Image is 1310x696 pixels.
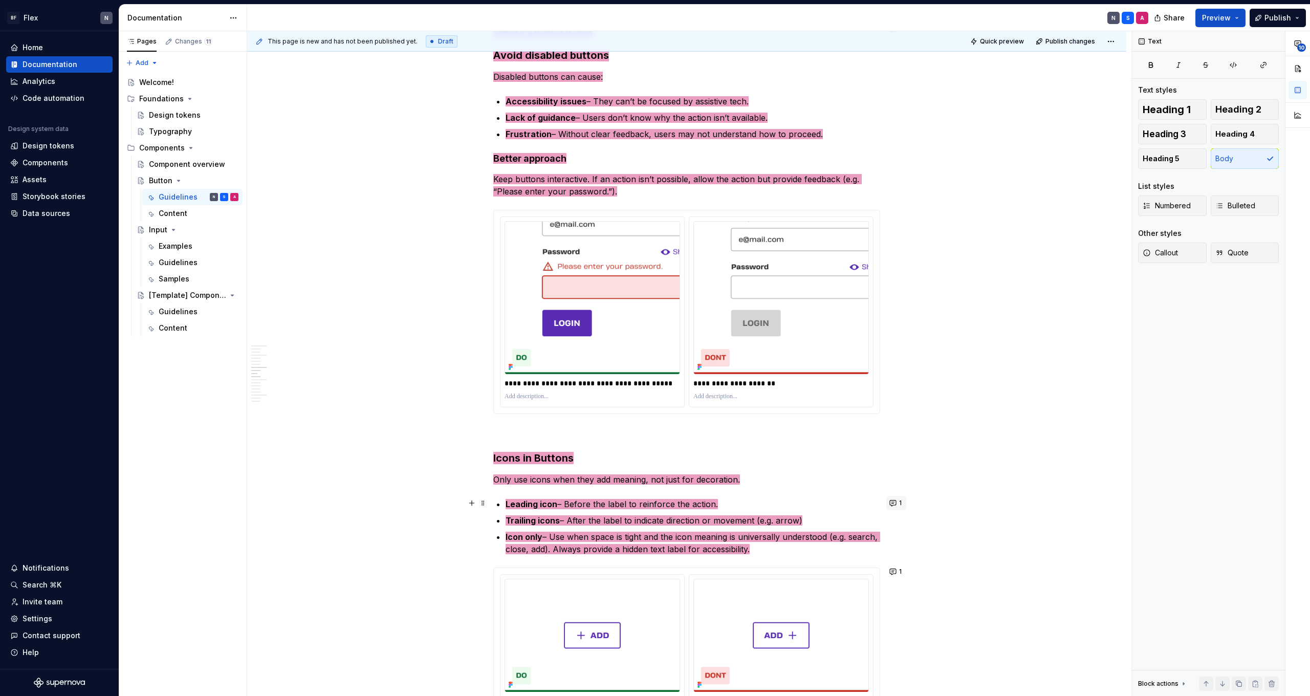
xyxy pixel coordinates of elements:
[1264,13,1291,23] span: Publish
[6,627,113,644] button: Contact support
[493,452,574,464] span: Icons in Buttons
[159,323,187,333] div: Content
[223,192,226,202] div: S
[159,192,198,202] div: Guidelines
[149,110,201,120] div: Design tokens
[175,37,212,46] div: Changes
[6,205,113,222] a: Data sources
[1164,13,1185,23] span: Share
[1215,104,1261,115] span: Heading 2
[139,143,185,153] div: Components
[149,176,172,186] div: Button
[233,192,236,202] div: A
[133,222,243,238] a: Input
[23,563,69,573] div: Notifications
[127,13,224,23] div: Documentation
[493,49,609,61] span: Avoid disabled buttons
[23,93,84,103] div: Code automation
[493,153,566,164] span: Better approach
[438,37,453,46] span: Draft
[493,474,740,485] span: Only use icons when they add meaning, not just for decoration.
[1215,201,1255,211] span: Bulleted
[6,188,113,205] a: Storybook stories
[1195,9,1246,27] button: Preview
[1138,85,1177,95] div: Text styles
[6,560,113,576] button: Notifications
[23,191,85,202] div: Storybook stories
[506,499,557,509] span: Leading icon
[142,320,243,336] a: Content
[552,129,823,139] span: – Without clear feedback, users may not understand how to proceed.
[1143,248,1178,258] span: Callout
[149,126,192,137] div: Typography
[899,568,902,576] span: 1
[6,594,113,610] a: Invite team
[6,39,113,56] a: Home
[136,59,148,67] span: Add
[142,189,243,205] a: GuidelinesNSA
[139,94,184,104] div: Foundations
[142,205,243,222] a: Content
[1126,14,1130,22] div: S
[23,630,80,641] div: Contact support
[149,290,226,300] div: [Template] Component name
[23,175,47,185] div: Assets
[1140,14,1144,22] div: A
[1138,228,1182,238] div: Other styles
[23,580,61,590] div: Search ⌘K
[1215,129,1255,139] span: Heading 4
[159,274,189,284] div: Samples
[1138,677,1188,691] div: Block actions
[6,73,113,90] a: Analytics
[24,13,38,23] div: Flex
[2,7,117,29] button: BFFlexN
[1143,201,1191,211] span: Numbered
[1143,154,1180,164] span: Heading 5
[6,577,113,593] button: Search ⌘K
[142,271,243,287] a: Samples
[557,499,718,509] span: – Before the label to reinforce the action.
[142,238,243,254] a: Examples
[204,37,212,46] span: 11
[6,56,113,73] a: Documentation
[1138,181,1174,191] div: List styles
[142,254,243,271] a: Guidelines
[506,113,576,123] span: Lack of guidance
[1033,34,1100,49] button: Publish changes
[506,129,552,139] span: Frustration
[133,156,243,172] a: Component overview
[23,614,52,624] div: Settings
[104,14,108,22] div: N
[1149,9,1191,27] button: Share
[506,515,560,526] span: Trailing icons
[23,59,77,70] div: Documentation
[133,123,243,140] a: Typography
[1143,104,1191,115] span: Heading 1
[967,34,1029,49] button: Quick preview
[159,257,198,268] div: Guidelines
[133,107,243,123] a: Design tokens
[1138,680,1178,688] div: Block actions
[6,611,113,627] a: Settings
[1143,129,1186,139] span: Heading 3
[886,496,906,510] button: 1
[1138,124,1207,144] button: Heading 3
[7,12,19,24] div: BF
[506,96,586,106] span: Accessibility issues
[1297,43,1306,52] span: 10
[123,56,161,70] button: Add
[1211,99,1279,120] button: Heading 2
[1211,243,1279,263] button: Quote
[23,647,39,658] div: Help
[560,515,802,526] span: – After the label to indicate direction or movement (e.g. arrow)
[1138,99,1207,120] button: Heading 1
[213,192,215,202] div: N
[123,91,243,107] div: Foundations
[268,37,418,46] span: This page is new and has not been published yet.
[23,76,55,86] div: Analytics
[6,171,113,188] a: Assets
[586,96,749,106] span: – They can’t be focused by assistive tech.
[123,140,243,156] div: Components
[23,208,70,219] div: Data sources
[6,138,113,154] a: Design tokens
